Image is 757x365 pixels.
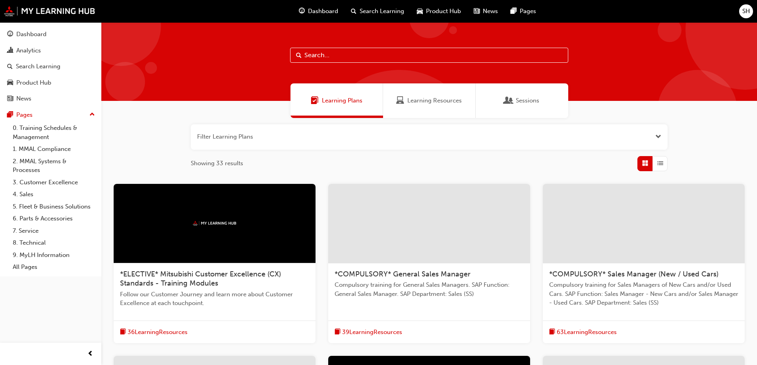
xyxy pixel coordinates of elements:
[89,110,95,120] span: up-icon
[87,349,93,359] span: prev-icon
[299,6,305,16] span: guage-icon
[290,83,383,118] a: Learning PlansLearning Plans
[504,3,542,19] a: pages-iconPages
[335,327,402,337] button: book-icon39LearningResources
[10,143,98,155] a: 1. MMAL Compliance
[10,201,98,213] a: 5. Fleet & Business Solutions
[3,59,98,74] a: Search Learning
[417,6,423,16] span: car-icon
[10,261,98,273] a: All Pages
[3,108,98,122] button: Pages
[10,237,98,249] a: 8. Technical
[657,159,663,168] span: List
[16,46,41,55] div: Analytics
[655,132,661,141] button: Open the filter
[16,62,60,71] div: Search Learning
[322,96,362,105] span: Learning Plans
[7,79,13,87] span: car-icon
[290,48,568,63] input: Search...
[3,27,98,42] a: Dashboard
[483,7,498,16] span: News
[16,30,46,39] div: Dashboard
[549,270,718,278] span: *COMPULSORY* Sales Manager (New / Used Cars)
[474,6,480,16] span: news-icon
[4,6,95,16] img: mmal
[7,31,13,38] span: guage-icon
[10,155,98,176] a: 2. MMAL Systems & Processes
[407,96,462,105] span: Learning Resources
[335,280,524,298] span: Compulsory training for General Sales Managers. SAP Function: General Sales Manager. SAP Departme...
[410,3,467,19] a: car-iconProduct Hub
[335,327,341,337] span: book-icon
[549,280,738,307] span: Compulsory training for Sales Managers of New Cars and/or Used Cars. SAP Function: Sales Manager ...
[7,95,13,102] span: news-icon
[3,75,98,90] a: Product Hub
[7,112,13,119] span: pages-icon
[516,96,539,105] span: Sessions
[114,184,316,344] a: mmal*ELECTIVE* Mitsubishi Customer Excellence (CX) Standards - Training ModulesFollow our Custome...
[311,96,319,105] span: Learning Plans
[342,328,402,337] span: 39 Learning Resources
[520,7,536,16] span: Pages
[120,290,309,308] span: Follow our Customer Journey and learn more about Customer Excellence at each touchpoint.
[351,6,356,16] span: search-icon
[642,159,648,168] span: Grid
[7,47,13,54] span: chart-icon
[335,270,470,278] span: *COMPULSORY* General Sales Manager
[467,3,504,19] a: news-iconNews
[511,6,517,16] span: pages-icon
[296,51,302,60] span: Search
[557,328,617,337] span: 63 Learning Resources
[3,43,98,58] a: Analytics
[360,7,404,16] span: Search Learning
[549,327,555,337] span: book-icon
[292,3,345,19] a: guage-iconDashboard
[128,328,188,337] span: 36 Learning Resources
[10,212,98,225] a: 6. Parts & Accessories
[543,184,745,344] a: *COMPULSORY* Sales Manager (New / Used Cars)Compulsory training for Sales Managers of New Cars an...
[10,188,98,201] a: 4. Sales
[396,96,404,105] span: Learning Resources
[308,7,338,16] span: Dashboard
[16,110,33,120] div: Pages
[7,63,13,70] span: search-icon
[120,327,126,337] span: book-icon
[16,94,31,103] div: News
[383,83,476,118] a: Learning ResourcesLearning Resources
[426,7,461,16] span: Product Hub
[505,96,513,105] span: Sessions
[10,122,98,143] a: 0. Training Schedules & Management
[16,78,51,87] div: Product Hub
[10,176,98,189] a: 3. Customer Excellence
[10,225,98,237] a: 7. Service
[742,7,750,16] span: SH
[549,327,617,337] button: book-icon63LearningResources
[476,83,568,118] a: SessionsSessions
[3,91,98,106] a: News
[193,221,236,226] img: mmal
[739,4,753,18] button: SH
[120,270,281,288] span: *ELECTIVE* Mitsubishi Customer Excellence (CX) Standards - Training Modules
[10,249,98,261] a: 9. MyLH Information
[345,3,410,19] a: search-iconSearch Learning
[328,184,530,344] a: *COMPULSORY* General Sales ManagerCompulsory training for General Sales Managers. SAP Function: G...
[3,25,98,108] button: DashboardAnalyticsSearch LearningProduct HubNews
[191,159,243,168] span: Showing 33 results
[120,327,188,337] button: book-icon36LearningResources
